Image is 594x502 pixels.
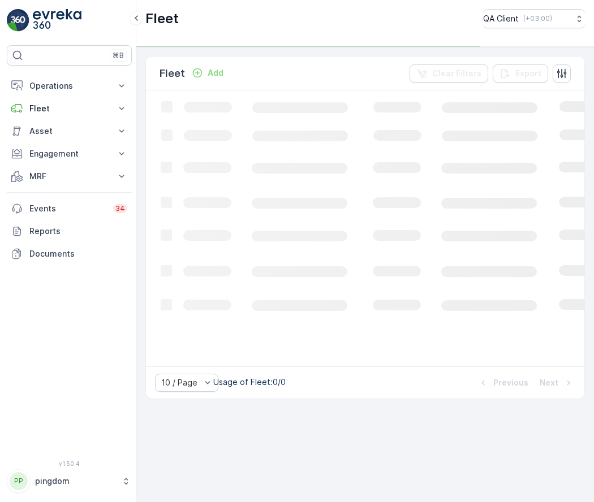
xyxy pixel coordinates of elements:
[7,142,132,165] button: Engagement
[35,475,116,487] p: pingdom
[7,243,132,265] a: Documents
[29,203,106,214] p: Events
[29,125,109,137] p: Asset
[113,51,124,60] p: ⌘B
[29,171,109,182] p: MRF
[7,460,132,467] span: v 1.50.4
[7,120,132,142] button: Asset
[160,66,185,81] p: Fleet
[515,68,541,79] p: Export
[493,377,528,388] p: Previous
[29,148,109,159] p: Engagement
[7,9,29,32] img: logo
[410,64,488,83] button: Clear Filters
[29,103,109,114] p: Fleet
[7,197,132,220] a: Events34
[7,220,132,243] a: Reports
[213,376,286,388] p: Usage of Fleet : 0/0
[493,64,548,83] button: Export
[7,165,132,188] button: MRF
[29,226,127,237] p: Reports
[539,376,575,390] button: Next
[432,68,481,79] p: Clear Filters
[145,10,179,28] p: Fleet
[208,67,223,79] p: Add
[7,75,132,97] button: Operations
[29,248,127,259] p: Documents
[29,80,109,92] p: Operations
[115,204,125,213] p: 34
[483,9,585,28] button: QA Client(+03:00)
[10,472,28,490] div: PP
[523,14,552,23] p: ( +03:00 )
[540,377,558,388] p: Next
[483,13,519,24] p: QA Client
[7,97,132,120] button: Fleet
[187,66,228,80] button: Add
[33,9,81,32] img: logo_light-DOdMpM7g.png
[476,376,530,390] button: Previous
[7,469,132,493] button: PPpingdom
